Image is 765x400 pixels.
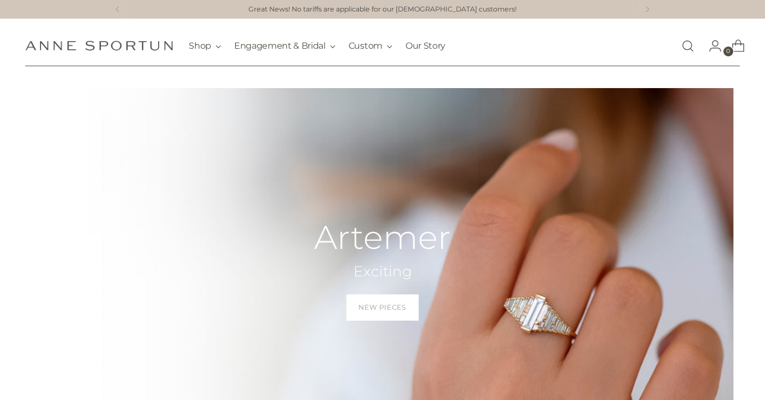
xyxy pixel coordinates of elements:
[25,40,173,51] a: Anne Sportun Fine Jewellery
[700,35,722,57] a: Go to the account page
[358,303,406,312] span: New Pieces
[405,34,445,58] a: Our Story
[723,35,745,57] a: Open cart modal
[248,4,517,15] a: Great News! No tariffs are applicable for our [DEMOGRAPHIC_DATA] customers!
[314,219,451,256] h2: Artemer
[349,34,392,58] button: Custom
[314,262,451,281] h2: Exciting
[234,34,335,58] button: Engagement & Bridal
[723,47,733,56] span: 0
[677,35,699,57] a: Open search modal
[189,34,221,58] button: Shop
[346,294,418,321] a: New Pieces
